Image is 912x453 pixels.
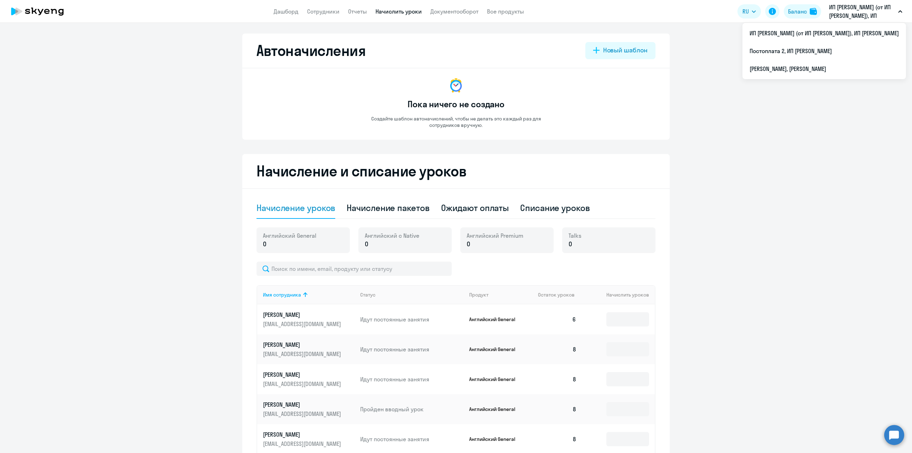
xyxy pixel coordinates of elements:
[263,292,301,298] div: Имя сотрудника
[263,380,343,388] p: [EMAIL_ADDRESS][DOMAIN_NAME]
[569,240,572,249] span: 0
[467,232,523,240] span: Английский Premium
[603,46,648,55] div: Новый шаблон
[263,292,354,298] div: Имя сотрудника
[742,23,906,79] ul: RU
[348,8,367,15] a: Отчеты
[263,431,343,438] p: [PERSON_NAME]
[347,202,429,213] div: Начисление пакетов
[256,202,335,213] div: Начисление уроков
[408,98,504,110] h3: Пока ничего не создано
[538,292,575,298] span: Остаток уроков
[360,375,463,383] p: Идут постоянные занятия
[356,115,556,128] p: Создайте шаблон автоначислений, чтобы не делать это каждый раз для сотрудников вручную.
[360,292,375,298] div: Статус
[263,341,354,358] a: [PERSON_NAME][EMAIL_ADDRESS][DOMAIN_NAME]
[469,376,523,382] p: Английский General
[263,371,354,388] a: [PERSON_NAME][EMAIL_ADDRESS][DOMAIN_NAME]
[256,262,452,276] input: Поиск по имени, email, продукту или статусу
[467,240,470,249] span: 0
[538,292,582,298] div: Остаток уроков
[360,405,463,413] p: Пройден вводный урок
[469,346,523,352] p: Английский General
[469,406,523,412] p: Английский General
[256,42,366,59] h2: Автоначисления
[360,435,463,443] p: Идут постоянные занятия
[263,320,343,328] p: [EMAIL_ADDRESS][DOMAIN_NAME]
[447,77,465,94] img: no-data
[263,350,343,358] p: [EMAIL_ADDRESS][DOMAIN_NAME]
[360,292,463,298] div: Статус
[569,232,581,240] span: Talks
[263,311,343,319] p: [PERSON_NAME]
[469,292,533,298] div: Продукт
[487,8,524,15] a: Все продукты
[365,232,419,240] span: Английский с Native
[825,3,906,20] button: ИП [PERSON_NAME] (от ИП [PERSON_NAME]), ИП [PERSON_NAME]
[441,202,509,213] div: Ожидают оплаты
[810,8,817,15] img: balance
[520,202,590,213] div: Списание уроков
[360,345,463,353] p: Идут постоянные занятия
[263,341,343,349] p: [PERSON_NAME]
[585,42,655,59] button: Новый шаблон
[788,7,807,16] div: Баланс
[263,311,354,328] a: [PERSON_NAME][EMAIL_ADDRESS][DOMAIN_NAME]
[469,436,523,442] p: Английский General
[263,431,354,448] a: [PERSON_NAME][EMAIL_ADDRESS][DOMAIN_NAME]
[737,4,761,19] button: RU
[532,304,582,334] td: 6
[532,394,582,424] td: 8
[263,401,354,418] a: [PERSON_NAME][EMAIL_ADDRESS][DOMAIN_NAME]
[469,292,488,298] div: Продукт
[365,240,368,249] span: 0
[360,315,463,323] p: Идут постоянные занятия
[430,8,478,15] a: Документооборот
[263,371,343,379] p: [PERSON_NAME]
[784,4,821,19] button: Балансbalance
[263,401,343,408] p: [PERSON_NAME]
[263,440,343,448] p: [EMAIL_ADDRESS][DOMAIN_NAME]
[582,285,655,304] th: Начислить уроков
[532,364,582,394] td: 8
[263,410,343,418] p: [EMAIL_ADDRESS][DOMAIN_NAME]
[263,232,316,240] span: Английский General
[307,8,340,15] a: Сотрудники
[742,7,749,16] span: RU
[263,240,266,249] span: 0
[256,163,655,180] h2: Начисление и списание уроков
[469,316,523,323] p: Английский General
[375,8,422,15] a: Начислить уроки
[829,3,895,20] p: ИП [PERSON_NAME] (от ИП [PERSON_NAME]), ИП [PERSON_NAME]
[274,8,299,15] a: Дашборд
[532,334,582,364] td: 8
